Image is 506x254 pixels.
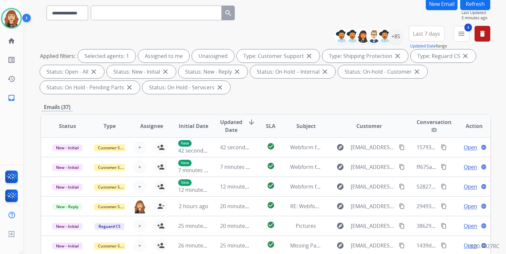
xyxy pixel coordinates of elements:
span: New - Initial [52,164,83,171]
button: Last 7 days [409,26,444,42]
span: Type [103,122,116,130]
p: 0.20.1027RC [470,242,499,250]
span: 42 seconds ago [178,147,216,154]
div: Selected agents: 1 [78,49,136,63]
mat-icon: language [481,184,487,190]
span: 25 minutes ago [220,242,258,249]
p: New [178,140,192,147]
div: Status: On Hold - Servicers [142,81,230,94]
span: New - Reply [52,203,82,210]
span: [EMAIL_ADDRESS][DOMAIN_NAME] [351,242,395,249]
mat-icon: content_copy [399,184,405,190]
button: + [133,239,146,252]
mat-icon: explore [336,242,344,249]
span: + [138,183,141,190]
span: 5 minutes ago [461,15,490,21]
mat-icon: content_copy [441,164,447,170]
div: Status: On-hold – Internal [250,65,335,78]
button: + [133,160,146,173]
mat-icon: check_circle [267,221,275,229]
mat-icon: close [233,68,241,76]
span: RE: Webform from [EMAIL_ADDRESS][DOMAIN_NAME] on [DATE] [290,203,447,210]
div: Type: Reguard CS [411,49,476,63]
mat-icon: search [224,9,232,17]
mat-icon: person_add [157,222,165,230]
span: Last 7 days [413,32,440,35]
div: Type: Customer Support [237,49,320,63]
span: 12 minutes ago [178,186,216,193]
span: SLA [266,122,275,130]
span: Assignee [140,122,163,130]
mat-icon: content_copy [441,223,447,229]
mat-icon: inbox [8,94,15,102]
span: [EMAIL_ADDRESS][DOMAIN_NAME] [351,183,395,190]
p: New [178,179,192,186]
button: 4 [454,26,469,42]
button: + [133,141,146,154]
mat-icon: explore [336,163,344,171]
span: Missing Package [290,242,330,249]
mat-icon: content_copy [441,203,447,209]
mat-icon: close [321,68,329,76]
mat-icon: list_alt [8,56,15,64]
span: [EMAIL_ADDRESS][DOMAIN_NAME] [351,202,395,210]
span: + [138,143,141,151]
p: New [178,160,192,166]
span: Customer [356,122,382,130]
mat-icon: check_circle [267,162,275,170]
span: 26 minutes ago [178,242,216,249]
mat-icon: language [481,164,487,170]
mat-icon: explore [336,143,344,151]
span: Customer Support [94,203,137,210]
span: New - Initial [52,184,83,190]
mat-icon: content_copy [399,164,405,170]
span: Reguard CS [95,223,124,230]
mat-icon: person_add [157,163,165,171]
div: +85 [388,28,403,44]
mat-icon: check_circle [267,201,275,209]
mat-icon: content_copy [399,223,405,229]
span: Customer Support [94,184,137,190]
mat-icon: close [413,68,421,76]
mat-icon: language [481,144,487,150]
span: Subject [296,122,316,130]
span: New - Initial [52,223,83,230]
span: Customer Support [94,144,137,151]
span: Open [464,202,477,210]
span: Customer Support [94,164,137,171]
span: Open [464,183,477,190]
span: + [138,242,141,249]
span: Status [59,122,76,130]
span: Range [410,43,447,49]
span: New - Initial [52,144,83,151]
span: Open [464,143,477,151]
span: Open [464,163,477,171]
mat-icon: close [461,52,469,60]
mat-icon: close [394,52,402,60]
mat-icon: language [481,203,487,209]
mat-icon: content_copy [441,144,447,150]
span: 4 [464,24,472,31]
mat-icon: close [125,83,133,91]
mat-icon: check_circle [267,182,275,190]
button: Updated Date [410,44,436,49]
img: agent-avatar [133,200,146,213]
span: Webform from [EMAIL_ADDRESS][DOMAIN_NAME] on [DATE] [290,144,439,151]
mat-icon: delete [478,30,486,38]
mat-icon: explore [336,183,344,190]
span: 2 hours ago [179,203,208,210]
div: Status: On Hold - Pending Parts [40,81,140,94]
mat-icon: content_copy [399,144,405,150]
mat-icon: person_add [157,242,165,249]
span: Updated Date [220,118,242,134]
span: Open [464,222,477,230]
div: Type: Shipping Protection [322,49,408,63]
span: 12 minutes ago [220,183,258,190]
mat-icon: close [161,68,169,76]
mat-icon: explore [336,222,344,230]
mat-icon: close [90,68,98,76]
mat-icon: history [8,75,15,83]
span: Open [464,242,477,249]
mat-icon: home [8,37,15,45]
mat-icon: check_circle [267,142,275,150]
